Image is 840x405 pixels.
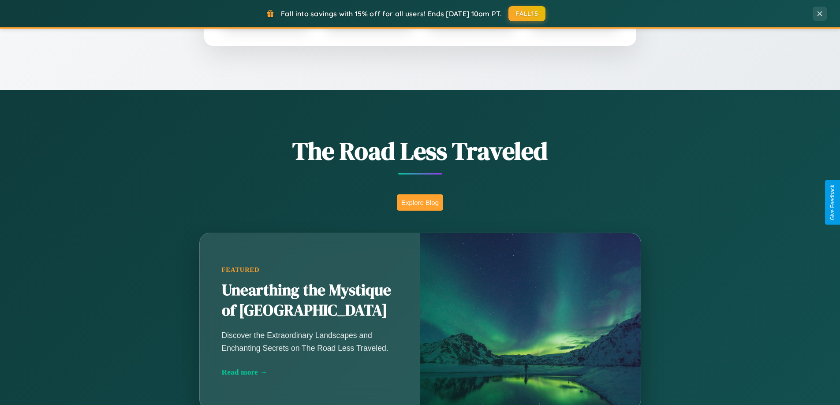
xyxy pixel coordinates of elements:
button: FALL15 [508,6,545,21]
div: Give Feedback [829,185,836,220]
h1: The Road Less Traveled [156,134,685,168]
h2: Unearthing the Mystique of [GEOGRAPHIC_DATA] [222,280,398,321]
div: Featured [222,266,398,274]
span: Fall into savings with 15% off for all users! Ends [DATE] 10am PT. [281,9,502,18]
div: Read more → [222,368,398,377]
button: Explore Blog [397,194,443,211]
p: Discover the Extraordinary Landscapes and Enchanting Secrets on The Road Less Traveled. [222,329,398,354]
